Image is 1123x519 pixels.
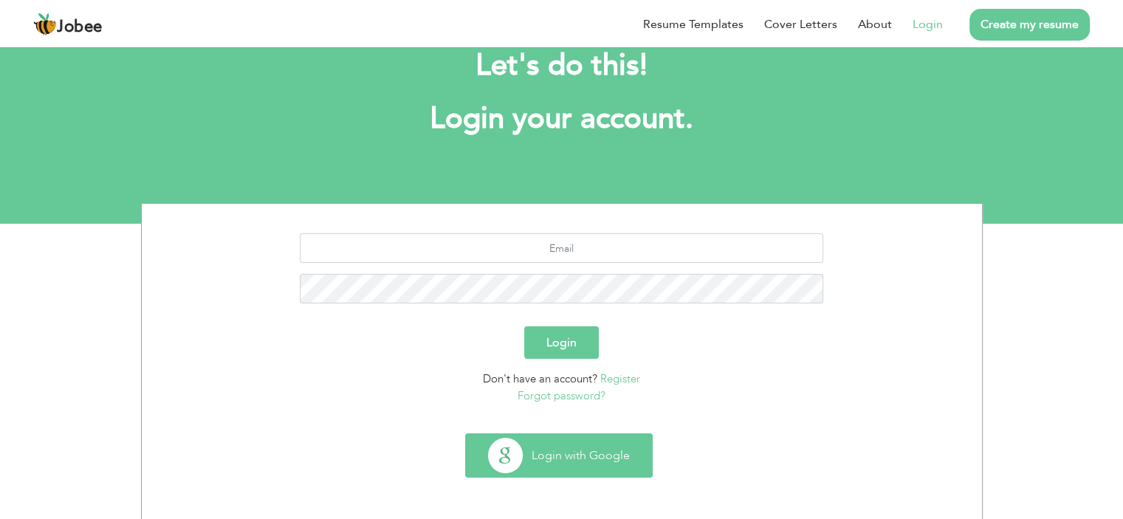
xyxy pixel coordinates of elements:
[57,19,103,35] span: Jobee
[969,9,1090,41] a: Create my resume
[643,16,743,33] a: Resume Templates
[163,47,961,85] h2: Let's do this!
[858,16,892,33] a: About
[33,13,103,36] a: Jobee
[300,233,823,263] input: Email
[518,388,605,403] a: Forgot password?
[764,16,837,33] a: Cover Letters
[483,371,597,386] span: Don't have an account?
[163,100,961,138] h1: Login your account.
[524,326,599,359] button: Login
[913,16,943,33] a: Login
[33,13,57,36] img: jobee.io
[600,371,640,386] a: Register
[466,434,652,477] button: Login with Google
